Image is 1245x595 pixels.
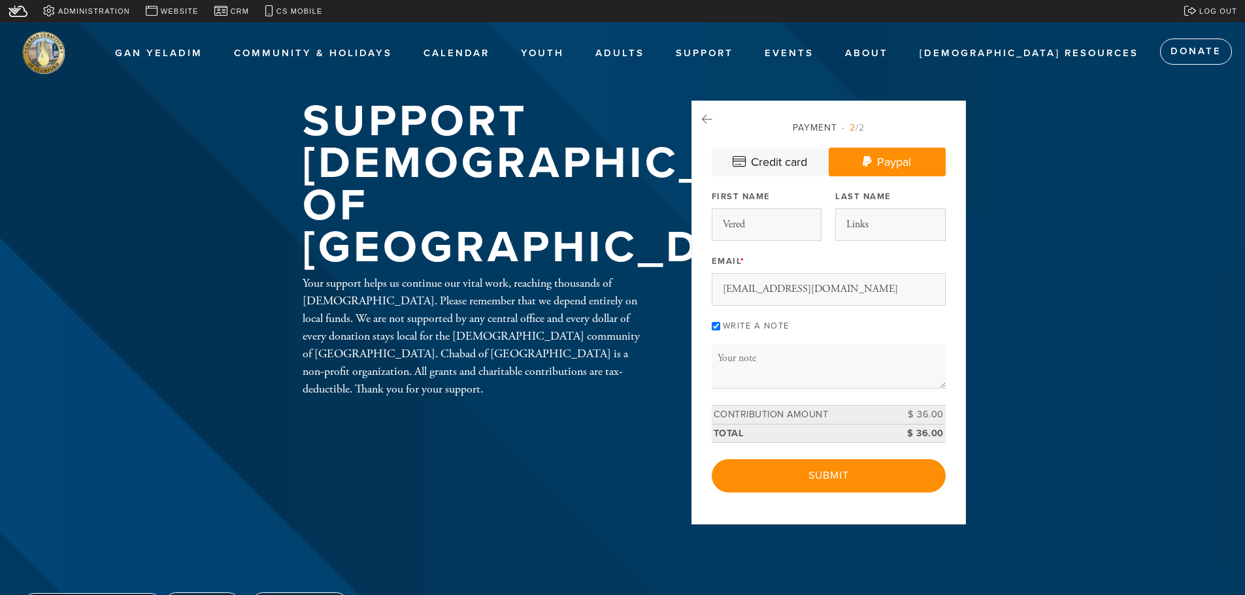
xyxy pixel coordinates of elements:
td: Contribution Amount [712,406,887,425]
a: [DEMOGRAPHIC_DATA] Resources [910,41,1148,66]
span: Administration [58,6,130,17]
a: Gan Yeladim [105,41,212,66]
a: Adults [586,41,654,66]
span: This field is required. [740,256,745,266]
a: Events [755,41,823,66]
span: 2 [850,122,855,133]
label: Last Name [835,191,891,202]
span: /2 [842,122,865,133]
td: $ 36.00 [887,424,946,443]
a: Calendar [414,41,499,66]
a: About [835,41,898,66]
label: First Name [712,191,771,202]
td: Total [712,424,887,443]
span: Log out [1199,6,1237,17]
input: Submit [712,459,946,492]
a: Support [666,41,743,66]
a: Community & Holidays [224,41,402,66]
img: stamford%20logo.png [20,29,67,76]
span: CS Mobile [276,6,323,17]
a: Donate [1160,39,1232,65]
div: Payment [712,121,946,135]
td: $ 36.00 [887,406,946,425]
span: CRM [230,6,249,17]
span: Website [161,6,199,17]
label: Write a note [723,321,789,331]
a: Credit card [712,148,829,176]
a: Youth [511,41,574,66]
label: Email [712,255,745,267]
h1: Support [DEMOGRAPHIC_DATA] of [GEOGRAPHIC_DATA] [303,101,849,269]
a: Paypal [829,148,946,176]
div: Your support helps us continue our vital work, reaching thousands of [DEMOGRAPHIC_DATA]. Please r... [303,274,649,398]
